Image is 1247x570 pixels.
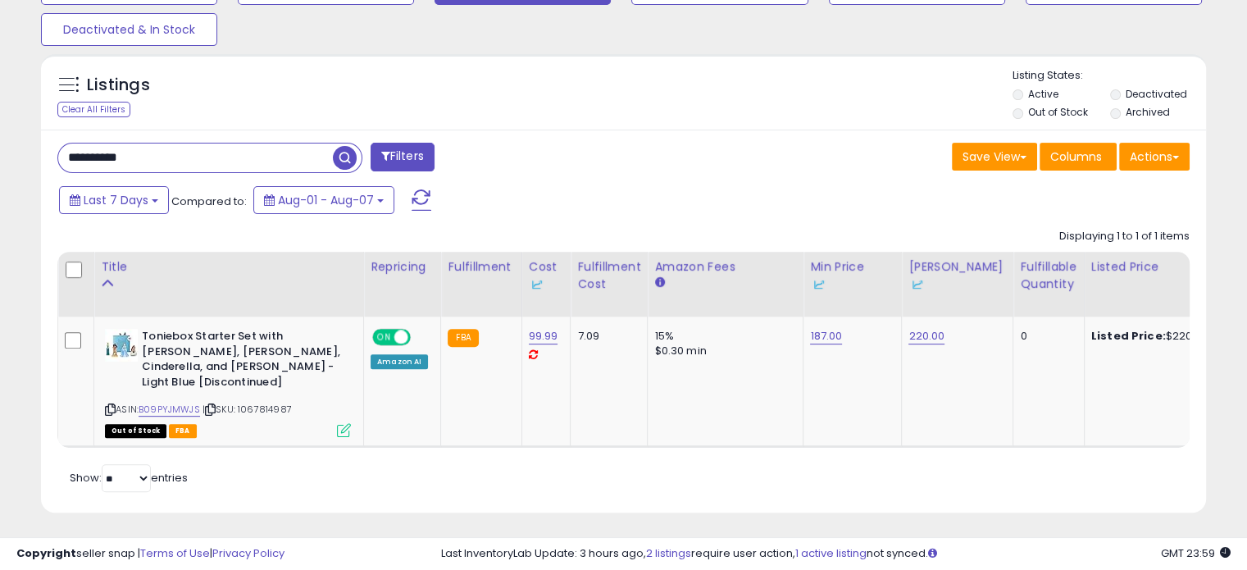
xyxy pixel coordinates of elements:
[41,13,217,46] button: Deactivated & In Stock
[654,329,790,344] div: 15%
[57,102,130,117] div: Clear All Filters
[1028,87,1058,101] label: Active
[253,186,394,214] button: Aug-01 - Aug-07
[105,329,351,435] div: ASIN:
[142,329,341,394] b: Toniebox Starter Set with [PERSON_NAME], [PERSON_NAME], Cinderella, and [PERSON_NAME] - Light Blu...
[87,74,150,97] h5: Listings
[441,546,1231,562] div: Last InventoryLab Update: 3 hours ago, require user action, not synced.
[1020,329,1071,344] div: 0
[169,424,197,438] span: FBA
[908,328,944,344] a: 220.00
[371,143,435,171] button: Filters
[1040,143,1117,171] button: Columns
[59,186,169,214] button: Last 7 Days
[577,258,640,293] div: Fulfillment Cost
[908,276,1006,293] div: Some or all of the values in this column are provided from Inventory Lab.
[577,329,635,344] div: 7.09
[1161,545,1231,561] span: 2025-08-15 23:59 GMT
[908,276,925,293] img: InventoryLab Logo
[646,545,691,561] a: 2 listings
[408,331,435,344] span: OFF
[374,331,394,344] span: ON
[278,192,374,208] span: Aug-01 - Aug-07
[952,143,1037,171] button: Save View
[101,258,357,276] div: Title
[139,403,200,417] a: B09PYJMWJS
[16,545,76,561] strong: Copyright
[16,546,284,562] div: seller snap | |
[795,545,867,561] a: 1 active listing
[371,258,434,276] div: Repricing
[810,276,826,293] img: InventoryLab Logo
[654,344,790,358] div: $0.30 min
[654,258,796,276] div: Amazon Fees
[810,328,842,344] a: 187.00
[140,545,210,561] a: Terms of Use
[810,258,894,293] div: Min Price
[171,194,247,209] span: Compared to:
[1119,143,1190,171] button: Actions
[84,192,148,208] span: Last 7 Days
[1059,229,1190,244] div: Displaying 1 to 1 of 1 items
[529,258,564,293] div: Cost
[448,258,514,276] div: Fulfillment
[1091,258,1233,276] div: Listed Price
[448,329,478,347] small: FBA
[70,470,188,486] span: Show: entries
[1091,329,1227,344] div: $220.00
[105,329,138,362] img: 51C42GAvD7L._SL40_.jpg
[1013,68,1206,84] p: Listing States:
[1050,148,1102,165] span: Columns
[105,424,166,438] span: All listings that are currently out of stock and unavailable for purchase on Amazon
[212,545,284,561] a: Privacy Policy
[1028,105,1088,119] label: Out of Stock
[1125,105,1169,119] label: Archived
[908,258,1006,293] div: [PERSON_NAME]
[810,276,894,293] div: Some or all of the values in this column are provided from Inventory Lab.
[203,403,292,416] span: | SKU: 1067814987
[1020,258,1076,293] div: Fulfillable Quantity
[529,328,558,344] a: 99.99
[529,276,564,293] div: Some or all of the values in this column are provided from Inventory Lab.
[1091,328,1166,344] b: Listed Price:
[371,354,428,369] div: Amazon AI
[529,276,545,293] img: InventoryLab Logo
[1125,87,1186,101] label: Deactivated
[654,276,664,290] small: Amazon Fees.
